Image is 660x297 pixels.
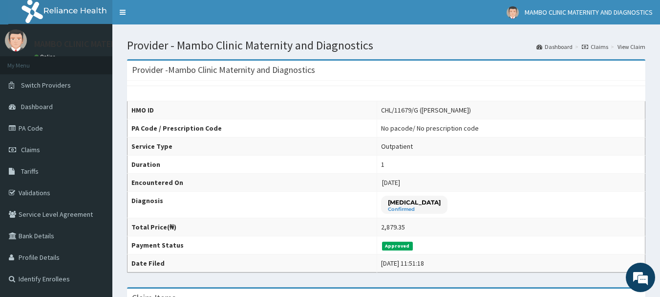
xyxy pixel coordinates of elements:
[381,222,405,232] div: 2,879.35
[381,141,413,151] div: Outpatient
[128,101,377,119] th: HMO ID
[21,81,71,90] span: Switch Providers
[525,8,653,17] span: MAMBO CLINIC MATERNITY AND DIAGNOSTICS
[5,29,27,51] img: User Image
[381,123,479,133] div: No pacode / No prescription code
[128,218,377,236] th: Total Price(₦)
[128,174,377,192] th: Encountered On
[34,53,58,60] a: Online
[21,145,40,154] span: Claims
[128,236,377,254] th: Payment Status
[507,6,519,19] img: User Image
[388,207,441,212] small: Confirmed
[128,156,377,174] th: Duration
[132,66,315,74] h3: Provider - Mambo Clinic Maternity and Diagnostics
[582,43,608,51] a: Claims
[128,192,377,218] th: Diagnosis
[382,242,413,251] span: Approved
[21,102,53,111] span: Dashboard
[388,198,441,206] p: [MEDICAL_DATA]
[617,43,645,51] a: View Claim
[128,254,377,273] th: Date Filed
[127,39,645,52] h1: Provider - Mambo Clinic Maternity and Diagnostics
[536,43,573,51] a: Dashboard
[381,258,424,268] div: [DATE] 11:51:18
[128,119,377,137] th: PA Code / Prescription Code
[21,167,39,176] span: Tariffs
[381,105,471,115] div: CHL/11679/G ([PERSON_NAME])
[381,160,384,169] div: 1
[128,137,377,156] th: Service Type
[34,40,206,48] p: MAMBO CLINIC MATERNITY AND DIAGNOSTICS
[382,178,400,187] span: [DATE]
